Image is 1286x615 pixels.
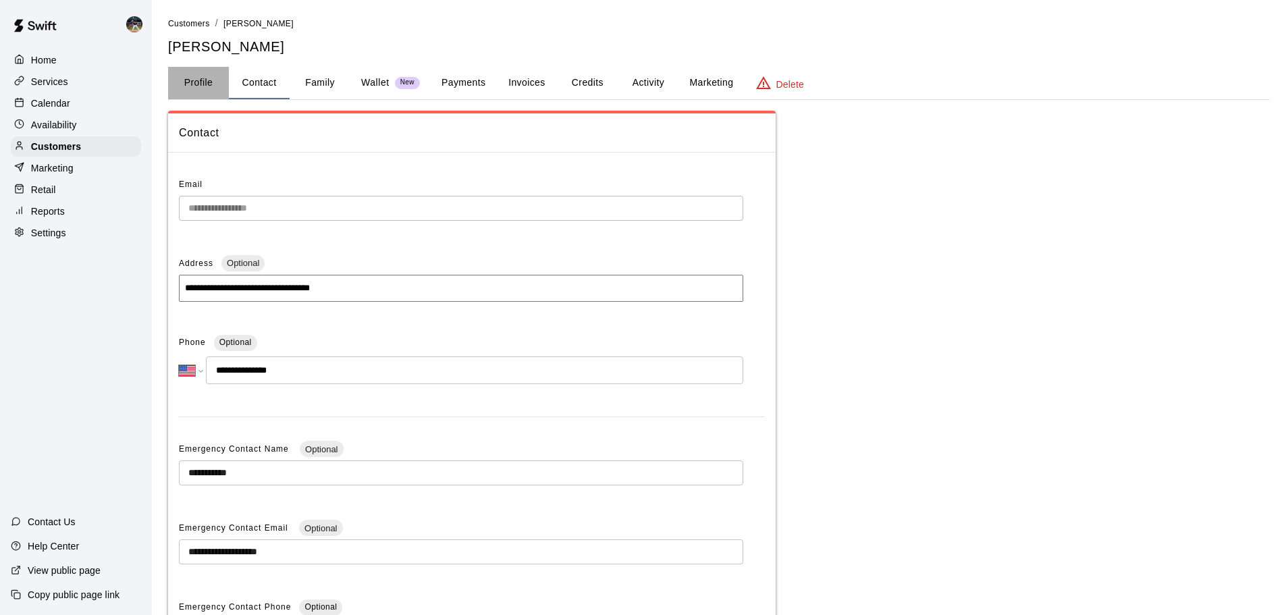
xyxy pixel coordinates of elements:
a: Settings [11,223,141,243]
button: Payments [431,67,496,99]
span: New [395,78,420,87]
p: Copy public page link [28,588,119,601]
p: Marketing [31,161,74,175]
a: Reports [11,201,141,221]
span: Customers [168,19,210,28]
p: View public page [28,564,101,577]
p: Contact Us [28,515,76,529]
button: Invoices [496,67,557,99]
p: Home [31,53,57,67]
span: Optional [300,444,343,454]
button: Credits [557,67,618,99]
a: Calendar [11,93,141,113]
a: Home [11,50,141,70]
li: / [215,16,218,30]
a: Marketing [11,158,141,178]
p: Services [31,75,68,88]
p: Delete [776,78,804,91]
p: Help Center [28,539,79,553]
p: Customers [31,140,81,153]
span: [PERSON_NAME] [223,19,294,28]
span: Optional [221,258,265,268]
span: Address [179,259,213,268]
span: Contact [179,124,765,142]
button: Activity [618,67,678,99]
h5: [PERSON_NAME] [168,38,1270,56]
span: Optional [219,338,252,347]
a: Availability [11,115,141,135]
button: Marketing [678,67,744,99]
div: Nolan Gilbert [124,11,152,38]
span: Phone [179,332,206,354]
a: Customers [11,136,141,157]
button: Contact [229,67,290,99]
button: Family [290,67,350,99]
p: Calendar [31,97,70,110]
a: Services [11,72,141,92]
span: Emergency Contact Email [179,523,291,533]
p: Reports [31,205,65,218]
span: Emergency Contact Name [179,444,292,454]
img: Nolan Gilbert [126,16,142,32]
p: Availability [31,118,77,132]
p: Wallet [361,76,390,90]
span: Optional [304,602,337,612]
p: Retail [31,183,56,196]
span: Email [179,180,203,189]
div: basic tabs example [168,67,1270,99]
button: Profile [168,67,229,99]
p: Settings [31,226,66,240]
a: Customers [168,18,210,28]
div: The email of an existing customer can only be changed by the customer themselves at https://book.... [179,196,743,221]
span: Optional [299,523,342,533]
a: Retail [11,180,141,200]
nav: breadcrumb [168,16,1270,31]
